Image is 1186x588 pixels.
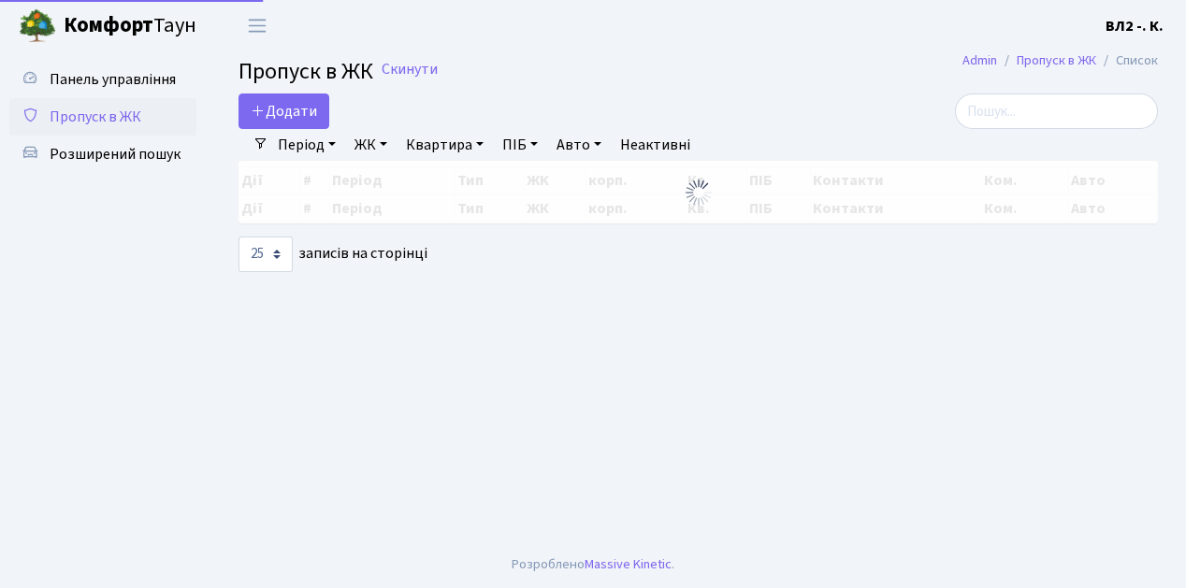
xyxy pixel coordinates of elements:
[1106,15,1164,37] a: ВЛ2 -. К.
[585,554,672,574] a: Massive Kinetic
[239,93,329,129] a: Додати
[19,7,56,45] img: logo.png
[495,129,545,161] a: ПІБ
[684,178,714,208] img: Обробка...
[239,237,427,272] label: записів на сторінці
[1106,16,1164,36] b: ВЛ2 -. К.
[234,10,281,41] button: Переключити навігацію
[50,69,176,90] span: Панель управління
[955,93,1158,129] input: Пошук...
[398,129,491,161] a: Квартира
[239,55,373,88] span: Пропуск в ЖК
[50,107,141,127] span: Пропуск в ЖК
[512,554,674,575] div: Розроблено .
[9,136,196,173] a: Розширений пошук
[347,129,395,161] a: ЖК
[934,41,1186,80] nav: breadcrumb
[1017,50,1096,70] a: Пропуск в ЖК
[9,98,196,136] a: Пропуск в ЖК
[9,61,196,98] a: Панель управління
[64,10,196,42] span: Таун
[64,10,153,40] b: Комфорт
[251,101,317,122] span: Додати
[239,237,293,272] select: записів на сторінці
[613,129,698,161] a: Неактивні
[270,129,343,161] a: Період
[1096,50,1158,71] li: Список
[382,61,438,79] a: Скинути
[962,50,997,70] a: Admin
[50,144,181,165] span: Розширений пошук
[549,129,609,161] a: Авто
